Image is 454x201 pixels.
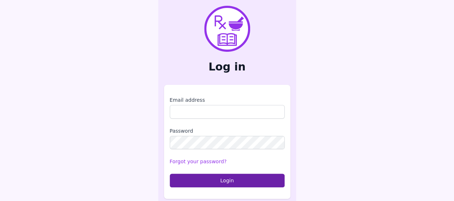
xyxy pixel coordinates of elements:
label: Email address [170,96,285,104]
img: PharmXellence Logo [204,6,250,52]
button: Login [170,174,285,187]
h2: Log in [164,60,290,73]
label: Password [170,127,285,134]
a: Forgot your password? [170,159,227,164]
